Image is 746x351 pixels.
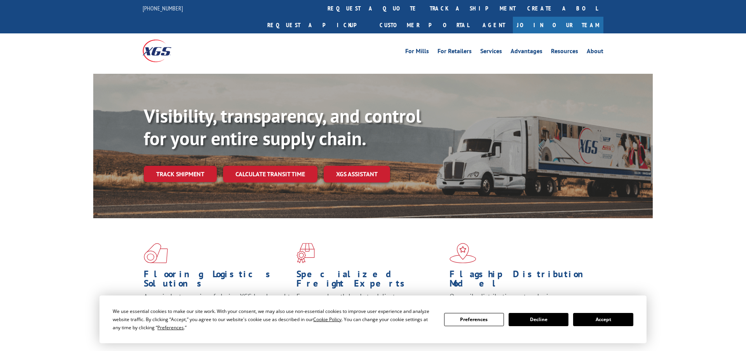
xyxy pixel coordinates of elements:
a: Resources [551,48,578,57]
img: xgs-icon-focused-on-flooring-red [296,243,315,263]
a: Track shipment [144,166,217,182]
button: Preferences [444,313,504,326]
a: Join Our Team [513,17,603,33]
a: [PHONE_NUMBER] [143,4,183,12]
span: Preferences [157,324,184,331]
span: As an industry carrier of choice, XGS has brought innovation and dedication to flooring logistics... [144,292,290,320]
a: Customer Portal [374,17,475,33]
span: Our agile distribution network gives you nationwide inventory management on demand. [450,292,593,310]
a: Request a pickup [261,17,374,33]
button: Decline [509,313,568,326]
div: Cookie Consent Prompt [99,295,647,343]
a: Advantages [511,48,542,57]
a: XGS ASSISTANT [324,166,390,182]
p: From overlength loads to delicate cargo, our experienced staff knows the best way to move your fr... [296,292,443,327]
a: Services [480,48,502,57]
h1: Specialized Freight Experts [296,269,443,292]
a: For Mills [405,48,429,57]
h1: Flagship Distribution Model [450,269,596,292]
a: Agent [475,17,513,33]
button: Accept [573,313,633,326]
h1: Flooring Logistics Solutions [144,269,291,292]
a: Calculate transit time [223,166,317,182]
div: We use essential cookies to make our site work. With your consent, we may also use non-essential ... [113,307,434,332]
img: xgs-icon-total-supply-chain-intelligence-red [144,243,168,263]
a: About [587,48,603,57]
a: For Retailers [437,48,472,57]
span: Cookie Policy [313,316,342,323]
img: xgs-icon-flagship-distribution-model-red [450,243,476,263]
b: Visibility, transparency, and control for your entire supply chain. [144,104,421,150]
